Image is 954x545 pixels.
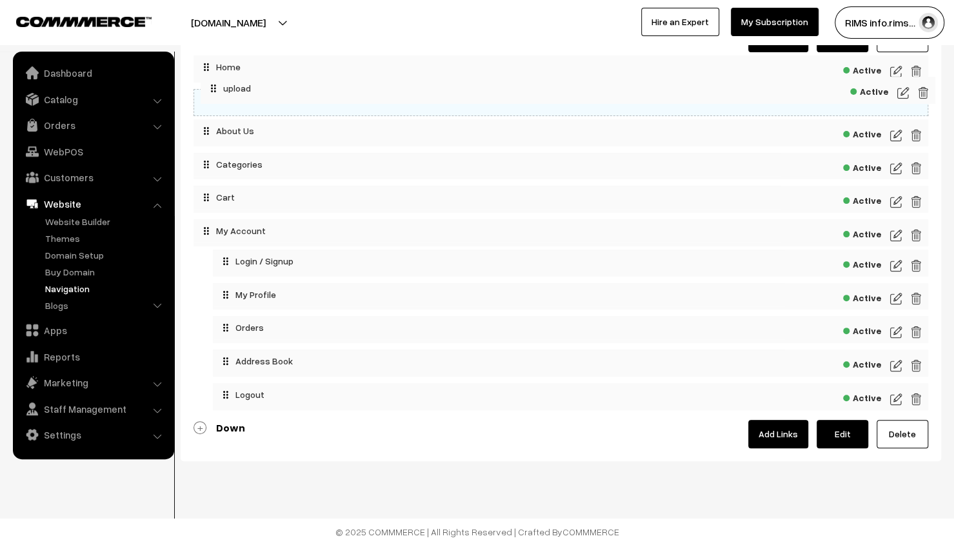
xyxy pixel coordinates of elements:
div: About Us [194,119,781,143]
div: Address Book [213,350,785,373]
img: COMMMERCE [16,17,152,26]
img: delete [910,228,922,243]
a: Settings [16,423,170,446]
a: Customers [16,166,170,189]
div: Orders [213,316,785,339]
a: Navigation [42,282,170,295]
img: delete [910,161,922,176]
span: Active [843,61,882,77]
img: user [919,13,938,32]
span: Active [843,158,882,174]
img: edit [890,258,902,273]
a: Dashboard [16,61,170,84]
img: edit [890,64,902,79]
span: Active [843,224,882,241]
a: Website Builder [42,215,170,228]
span: Active [843,191,882,207]
img: edit [890,228,902,243]
div: Logout [213,383,785,406]
span: Active [843,388,882,404]
a: Marketing [16,371,170,394]
img: edit [890,291,902,306]
button: RIMS info.rims… [835,6,944,39]
button: [DOMAIN_NAME] [146,6,311,39]
span: Active [843,255,882,271]
a: Themes [42,232,170,245]
a: Apps [16,319,170,342]
span: Active [843,355,882,371]
img: edit [890,161,902,176]
a: Orders [16,114,170,137]
a: Blogs [42,299,170,312]
span: Active [843,124,882,141]
img: delete [910,194,922,210]
a: Domain Setup [42,248,170,262]
a: Website [16,192,170,215]
div: Home [194,55,781,79]
div: My Profile [213,283,785,306]
a: Edit [817,420,868,448]
img: delete [910,258,922,273]
img: edit [890,194,902,210]
a: Down [194,421,245,434]
a: Add Links [748,420,808,448]
img: edit [890,358,902,373]
a: Staff Management [16,397,170,421]
a: Delete [877,420,928,448]
a: Reports [16,345,170,368]
a: Hire an Expert [641,8,719,36]
div: Login / Signup [213,250,785,273]
img: delete [910,64,922,79]
a: My Subscription [731,8,819,36]
img: delete [910,128,922,143]
img: edit [890,391,902,407]
b: Down [216,421,245,434]
a: COMMMERCE [562,526,619,537]
span: Active [843,321,882,337]
a: Buy Domain [42,265,170,279]
img: edit [890,324,902,340]
img: delete [910,324,922,340]
img: delete [910,358,922,373]
div: Cart [194,186,781,209]
a: Catalog [16,88,170,111]
div: Categories [194,153,781,176]
img: delete [910,291,922,306]
img: delete [910,391,922,407]
a: COMMMERCE [16,13,129,28]
div: My Account [194,219,781,243]
img: edit [890,128,902,143]
span: Active [843,288,882,304]
a: WebPOS [16,140,170,163]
